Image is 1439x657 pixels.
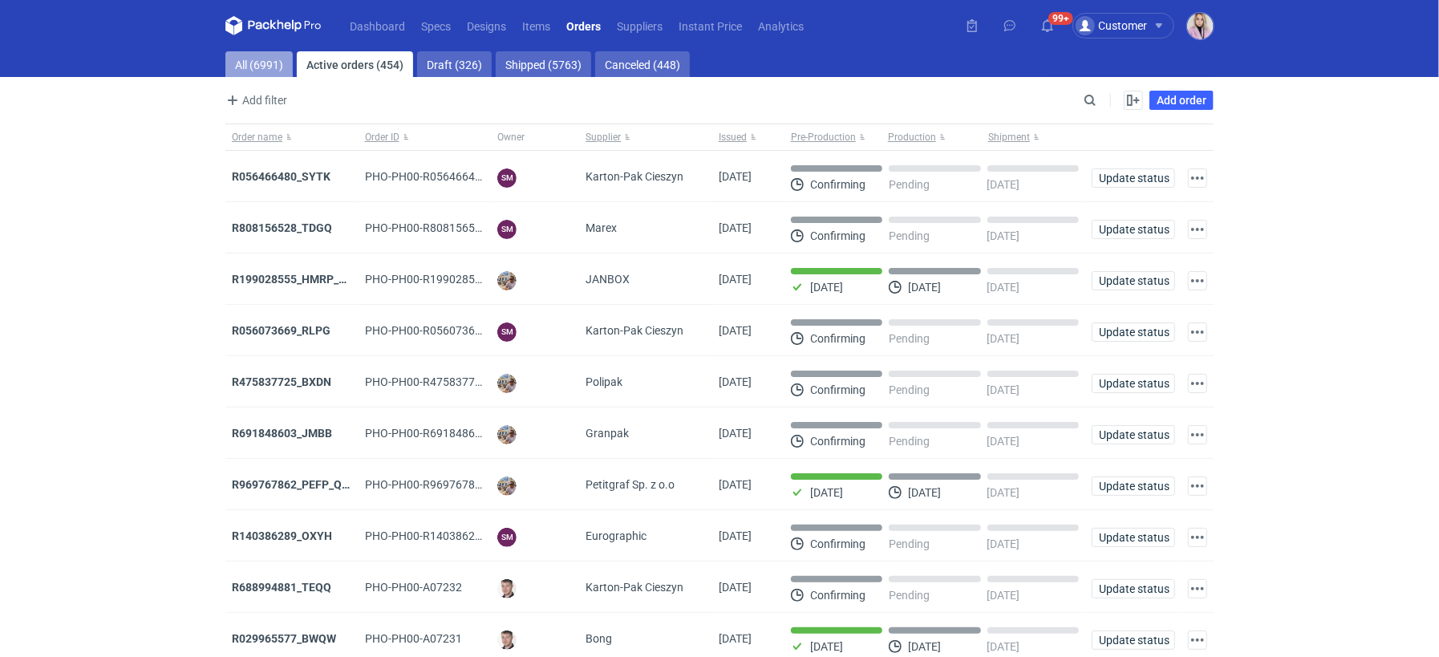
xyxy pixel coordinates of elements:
[1099,224,1168,235] span: Update status
[985,124,1085,150] button: Shipment
[365,478,553,491] span: PHO-PH00-R969767862_PEFP_QTBD
[784,124,885,150] button: Pre-Production
[222,91,288,110] button: Add filter
[1187,13,1214,39] button: Klaudia Wiśniewska
[225,51,293,77] a: All (6991)
[1188,425,1207,444] button: Actions
[1188,220,1207,239] button: Actions
[1188,322,1207,342] button: Actions
[987,229,1020,242] p: [DATE]
[1188,528,1207,547] button: Actions
[413,16,459,35] a: Specs
[987,589,1020,602] p: [DATE]
[232,131,282,144] span: Order name
[232,427,332,440] a: R691848603_JMBB
[365,529,522,542] span: PHO-PH00-R140386289_OXYH
[987,640,1020,653] p: [DATE]
[586,271,630,287] span: JANBOX
[988,131,1030,144] span: Shipment
[987,332,1020,345] p: [DATE]
[1099,429,1168,440] span: Update status
[1188,477,1207,496] button: Actions
[579,202,712,253] div: Marex
[810,589,865,602] p: Confirming
[232,478,363,491] a: R969767862_PEFP_QTBD
[889,229,930,242] p: Pending
[497,131,525,144] span: Owner
[1099,378,1168,389] span: Update status
[365,273,626,286] span: PHO-PH00-R199028555_HMRP_BKJH_VHKJ_ZOBC
[1188,168,1207,188] button: Actions
[497,425,517,444] img: Michał Palasek
[1188,579,1207,598] button: Actions
[908,640,941,653] p: [DATE]
[987,178,1020,191] p: [DATE]
[497,374,517,393] img: Michał Palasek
[459,16,514,35] a: Designs
[579,305,712,356] div: Karton-Pak Cieszyn
[1092,168,1175,188] button: Update status
[1099,275,1168,286] span: Update status
[586,322,683,339] span: Karton-Pak Cieszyn
[586,528,647,544] span: Eurographic
[586,220,617,236] span: Marex
[719,529,752,542] span: 16/09/2025
[1092,631,1175,650] button: Update status
[359,124,492,150] button: Order ID
[719,632,752,645] span: 16/09/2025
[232,529,332,542] a: R140386289_OXYH
[417,51,492,77] a: Draft (326)
[987,486,1020,499] p: [DATE]
[232,581,331,594] a: R688994881_TEQQ
[225,124,359,150] button: Order name
[1188,631,1207,650] button: Actions
[579,253,712,305] div: JANBOX
[579,124,712,150] button: Supplier
[365,324,521,337] span: PHO-PH00-R056073669_RLPG
[365,131,399,144] span: Order ID
[1099,635,1168,646] span: Update status
[987,537,1020,550] p: [DATE]
[719,170,752,183] span: 17/09/2025
[232,273,436,286] a: R199028555_HMRP_BKJH_VHKJ_ZOBC
[889,537,930,550] p: Pending
[514,16,558,35] a: Items
[579,459,712,510] div: Petitgraf Sp. z o.o
[1099,532,1168,543] span: Update status
[496,51,591,77] a: Shipped (5763)
[810,383,865,396] p: Confirming
[719,478,752,491] span: 17/09/2025
[810,229,865,242] p: Confirming
[987,383,1020,396] p: [DATE]
[232,170,330,183] strong: R056466480_SYTK
[719,221,752,234] span: 17/09/2025
[908,281,941,294] p: [DATE]
[232,375,331,388] a: R475837725_BXDN
[810,281,843,294] p: [DATE]
[1099,481,1168,492] span: Update status
[1092,322,1175,342] button: Update status
[609,16,671,35] a: Suppliers
[497,579,517,598] img: Maciej Sikora
[1092,528,1175,547] button: Update status
[889,178,930,191] p: Pending
[1092,271,1175,290] button: Update status
[750,16,812,35] a: Analytics
[365,632,462,645] span: PHO-PH00-A07231
[586,374,622,390] span: Polipak
[586,631,612,647] span: Bong
[1035,13,1060,39] button: 99+
[365,221,522,234] span: PHO-PH00-R808156528_TDGQ
[719,273,752,286] span: 17/09/2025
[810,486,843,499] p: [DATE]
[579,356,712,408] div: Polipak
[232,221,332,234] a: R808156528_TDGQ
[232,324,330,337] a: R056073669_RLPG
[1149,91,1214,110] a: Add order
[365,375,522,388] span: PHO-PH00-R475837725_BXDN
